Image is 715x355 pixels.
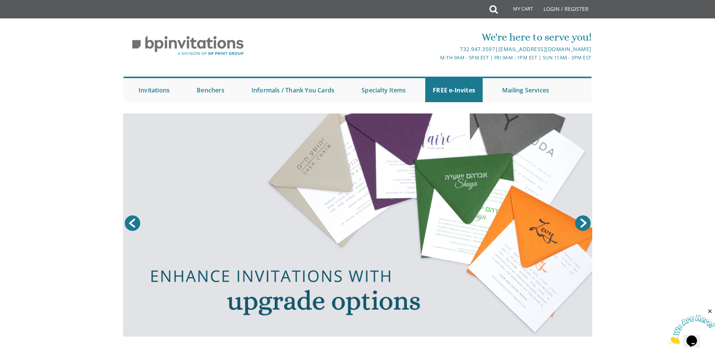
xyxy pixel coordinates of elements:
[354,78,413,102] a: Specialty Items
[425,78,483,102] a: FREE e-Invites
[123,214,142,233] a: Prev
[280,45,592,54] div: |
[460,45,495,53] a: 732.947.3597
[280,54,592,62] div: M-Th 9am - 5pm EST | Fri 9am - 1pm EST | Sun 11am - 3pm EST
[123,30,252,61] img: BP Invitation Loft
[498,45,592,53] a: [EMAIL_ADDRESS][DOMAIN_NAME]
[574,214,592,233] a: Next
[280,30,592,45] div: We're here to serve you!
[495,78,557,102] a: Mailing Services
[189,78,232,102] a: Benchers
[131,78,177,102] a: Invitations
[244,78,342,102] a: Informals / Thank You Cards
[497,1,538,20] a: My Cart
[668,308,715,344] iframe: chat widget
